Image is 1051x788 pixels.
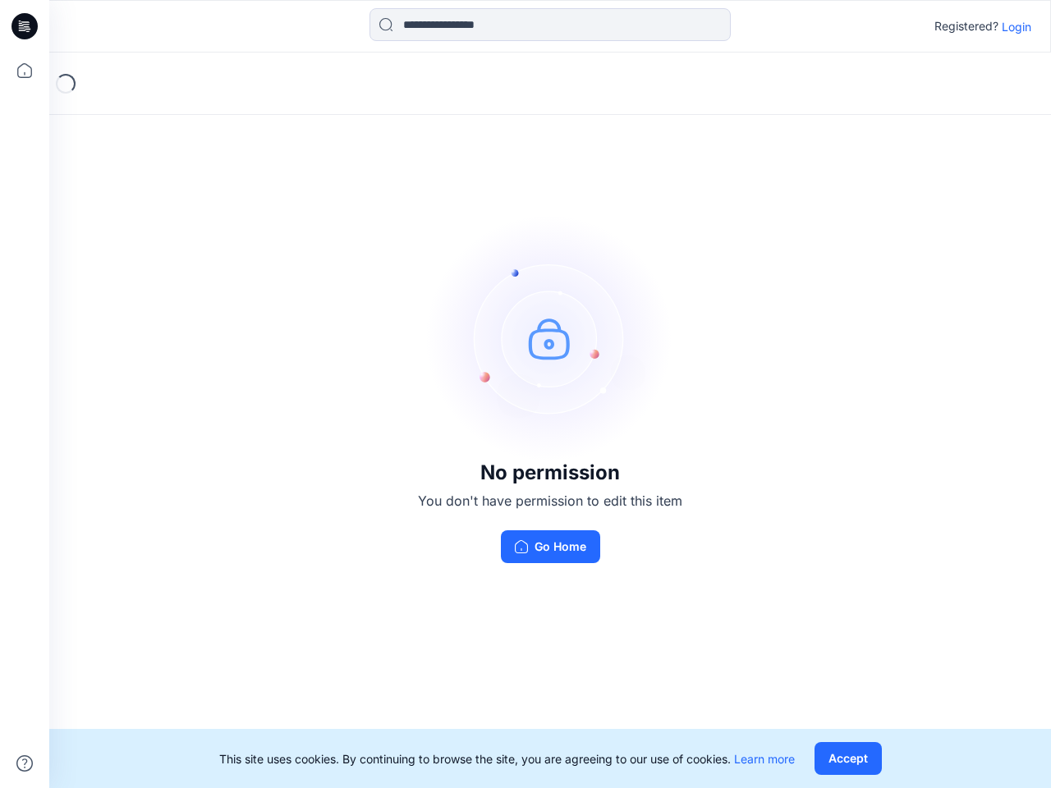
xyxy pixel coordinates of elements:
[427,215,673,461] img: no-perm.svg
[418,461,682,484] h3: No permission
[501,530,600,563] button: Go Home
[734,752,795,766] a: Learn more
[815,742,882,775] button: Accept
[934,16,998,36] p: Registered?
[418,491,682,511] p: You don't have permission to edit this item
[219,750,795,767] p: This site uses cookies. By continuing to browse the site, you are agreeing to our use of cookies.
[1002,18,1031,35] p: Login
